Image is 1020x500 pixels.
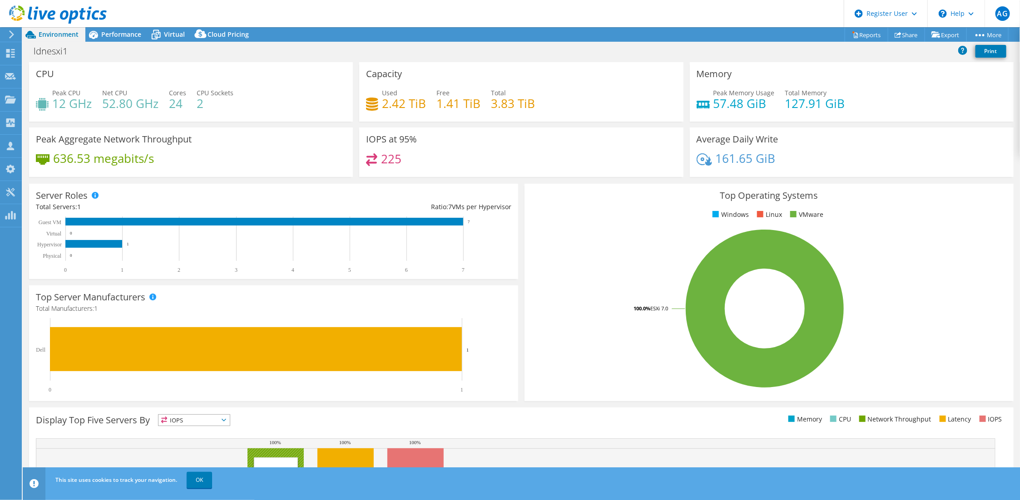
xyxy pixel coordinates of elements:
span: 7 [448,202,452,211]
h4: 57.48 GiB [713,98,775,108]
div: Total Servers: [36,202,273,212]
text: 4 [292,267,294,273]
span: IOPS [158,415,230,426]
h4: Total Manufacturers: [36,304,511,314]
h4: 12 GHz [52,98,92,108]
h1: ldnesxi1 [30,46,82,56]
h4: 161.65 GiB [716,153,776,163]
span: 1 [77,202,81,211]
span: Cores [169,88,186,97]
text: 1 [121,267,124,273]
text: 0 [49,387,51,393]
text: 2 [178,267,180,273]
text: Physical [43,253,61,259]
text: 0 [64,267,67,273]
span: Used [382,88,397,97]
div: Ratio: VMs per Hypervisor [273,202,511,212]
h3: Memory [697,69,732,79]
span: 1 [94,304,98,313]
h3: CPU [36,69,54,79]
h3: Server Roles [36,191,88,201]
span: Free [436,88,450,97]
text: 100% [339,440,351,445]
span: Virtual [164,30,185,39]
text: 1 [460,387,463,393]
svg: \n [939,10,947,18]
text: 100% [269,440,281,445]
text: 5 [348,267,351,273]
h4: 636.53 megabits/s [53,153,154,163]
text: Guest VM [39,219,61,225]
span: This site uses cookies to track your navigation. [55,476,177,484]
span: Peak CPU [52,88,80,97]
li: VMware [788,210,823,220]
a: Reports [845,28,888,42]
text: Dell [36,347,45,353]
span: CPU Sockets [197,88,233,97]
a: OK [187,472,212,488]
h3: Peak Aggregate Network Throughput [36,134,192,144]
a: Share [888,28,925,42]
h3: Average Daily Write [697,134,778,144]
text: Hypervisor [37,241,62,248]
h3: Top Server Manufacturers [36,292,145,302]
li: IOPS [977,414,1002,424]
h4: 2.42 TiB [382,98,426,108]
li: Windows [710,210,749,220]
text: 100% [409,440,421,445]
span: Total [491,88,506,97]
text: 7 [468,220,470,224]
h4: 3.83 TiB [491,98,535,108]
h4: 225 [381,154,401,164]
h4: 52.80 GHz [102,98,158,108]
span: Environment [39,30,79,39]
text: 1 [127,242,129,246]
a: Export [925,28,967,42]
span: Net CPU [102,88,127,97]
text: 0 [70,231,72,235]
a: Print [975,45,1006,58]
li: CPU [828,414,851,424]
h3: Top Operating Systems [531,191,1007,201]
span: Peak Memory Usage [713,88,775,97]
span: Performance [101,30,141,39]
text: Virtual [46,230,62,237]
tspan: ESXi 7.0 [650,305,668,312]
text: 0 [70,253,72,258]
text: 7 [462,267,465,273]
h4: 1.41 TiB [436,98,480,108]
tspan: 100.0% [634,305,650,312]
li: Memory [786,414,822,424]
li: Linux [755,210,782,220]
text: 6 [405,267,408,273]
h4: 127.91 GiB [785,98,845,108]
span: Total Memory [785,88,827,97]
h3: Capacity [366,69,402,79]
span: AG [995,6,1010,21]
text: 3 [235,267,238,273]
h3: IOPS at 95% [366,134,417,144]
text: 1 [466,347,469,353]
li: Network Throughput [857,414,931,424]
span: Cloud Pricing [208,30,249,39]
h4: 2 [197,98,233,108]
h4: 24 [169,98,186,108]
li: Latency [937,414,971,424]
a: More [966,28,1009,42]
